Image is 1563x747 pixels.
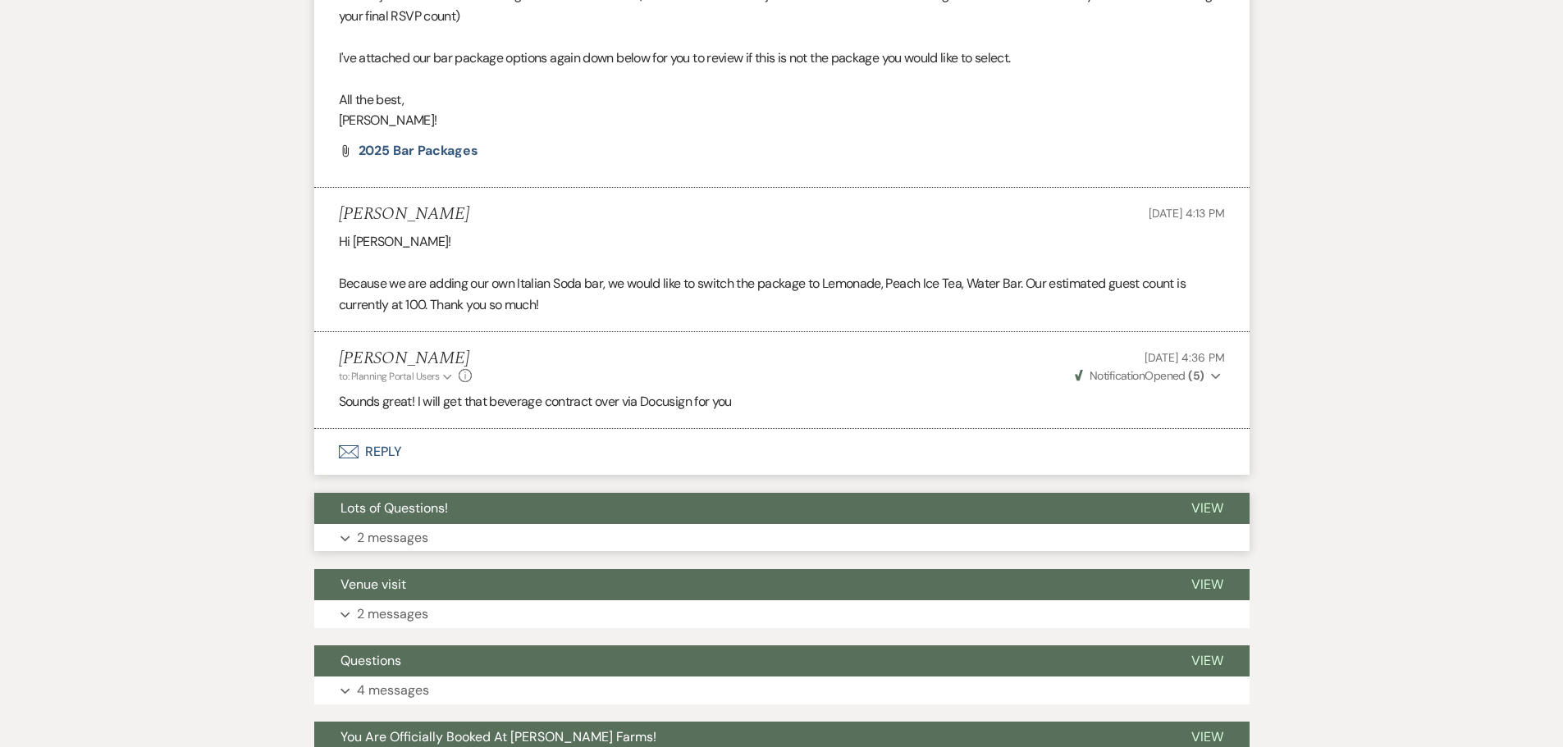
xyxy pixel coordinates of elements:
span: View [1191,652,1223,669]
span: Questions [340,652,401,669]
p: Sounds great! I will get that beverage contract over via Docusign for you [339,391,1225,412]
a: 2025 Bar Packages [359,144,479,157]
span: View [1191,728,1223,745]
button: Venue visit [314,569,1165,600]
span: You Are Officially Booked At [PERSON_NAME] Farms! [340,728,656,745]
span: 2025 Bar Packages [359,142,479,159]
span: Notification [1090,368,1145,383]
button: 4 messages [314,676,1250,704]
p: 4 messages [357,680,429,701]
button: View [1165,645,1250,676]
span: View [1191,576,1223,593]
span: View [1191,499,1223,517]
p: 2 messages [357,527,428,549]
button: 2 messages [314,600,1250,628]
p: Hi [PERSON_NAME]! [339,231,1225,253]
span: to: Planning Portal Users [339,370,440,383]
strong: ( 5 ) [1188,368,1204,383]
button: 2 messages [314,524,1250,552]
span: [DATE] 4:13 PM [1149,206,1224,221]
p: [PERSON_NAME]! [339,110,1225,131]
button: Lots of Questions! [314,493,1165,524]
span: Opened [1075,368,1204,383]
span: [DATE] 4:36 PM [1145,350,1224,365]
button: Reply [314,429,1250,475]
button: Questions [314,645,1165,676]
button: View [1165,569,1250,600]
button: NotificationOpened (5) [1072,367,1225,385]
span: Venue visit [340,576,406,593]
p: 2 messages [357,604,428,625]
p: I've attached our bar package options again down below for you to review if this is not the packa... [339,48,1225,69]
span: Lots of Questions! [340,499,448,517]
h5: [PERSON_NAME] [339,348,473,369]
h5: [PERSON_NAME] [339,204,469,225]
p: Because we are adding our own Italian Soda bar, we would like to switch the package to Lemonade, ... [339,273,1225,315]
button: View [1165,493,1250,524]
button: to: Planning Portal Users [339,369,455,384]
p: All the best, [339,89,1225,111]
